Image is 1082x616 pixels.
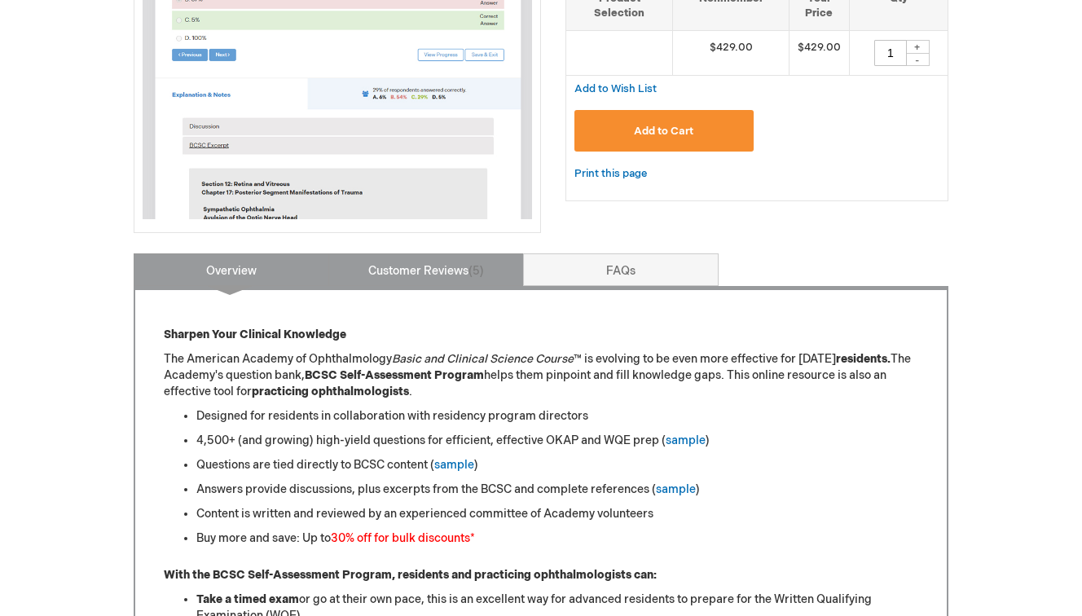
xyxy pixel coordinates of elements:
td: $429.00 [673,30,790,75]
button: Add to Cart [574,110,754,152]
span: 5 [468,264,484,278]
em: Basic and Clinical Science Course [392,352,574,366]
div: - [905,53,930,66]
a: sample [434,458,474,472]
span: Add to Cart [634,125,693,138]
font: 30% off for bulk discounts [331,531,470,545]
a: Overview [134,253,329,286]
a: sample [666,433,706,447]
a: sample [656,482,696,496]
strong: Take a timed exam [196,592,299,606]
li: Buy more and save: Up to [196,530,918,547]
strong: practicing ophthalmologists [252,385,409,398]
span: Add to Wish List [574,82,657,95]
li: Answers provide discussions, plus excerpts from the BCSC and complete references ( ) [196,482,918,498]
a: Customer Reviews5 [328,253,524,286]
div: + [905,40,930,54]
strong: Sharpen Your Clinical Knowledge [164,328,346,341]
a: Print this page [574,164,647,184]
a: Add to Wish List [574,81,657,95]
li: Designed for residents in collaboration with residency program directors [196,408,918,425]
td: $429.00 [789,30,849,75]
strong: BCSC Self-Assessment Program [305,368,484,382]
strong: With the BCSC Self-Assessment Program, residents and practicing ophthalmologists can: [164,568,657,582]
a: FAQs [523,253,719,286]
strong: residents. [836,352,891,366]
p: The American Academy of Ophthalmology ™ is evolving to be even more effective for [DATE] The Acad... [164,351,918,400]
li: Content is written and reviewed by an experienced committee of Academy volunteers [196,506,918,522]
li: 4,500+ (and growing) high-yield questions for efficient, effective OKAP and WQE prep ( ) [196,433,918,449]
li: Questions are tied directly to BCSC content ( ) [196,457,918,473]
input: Qty [874,40,907,66]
